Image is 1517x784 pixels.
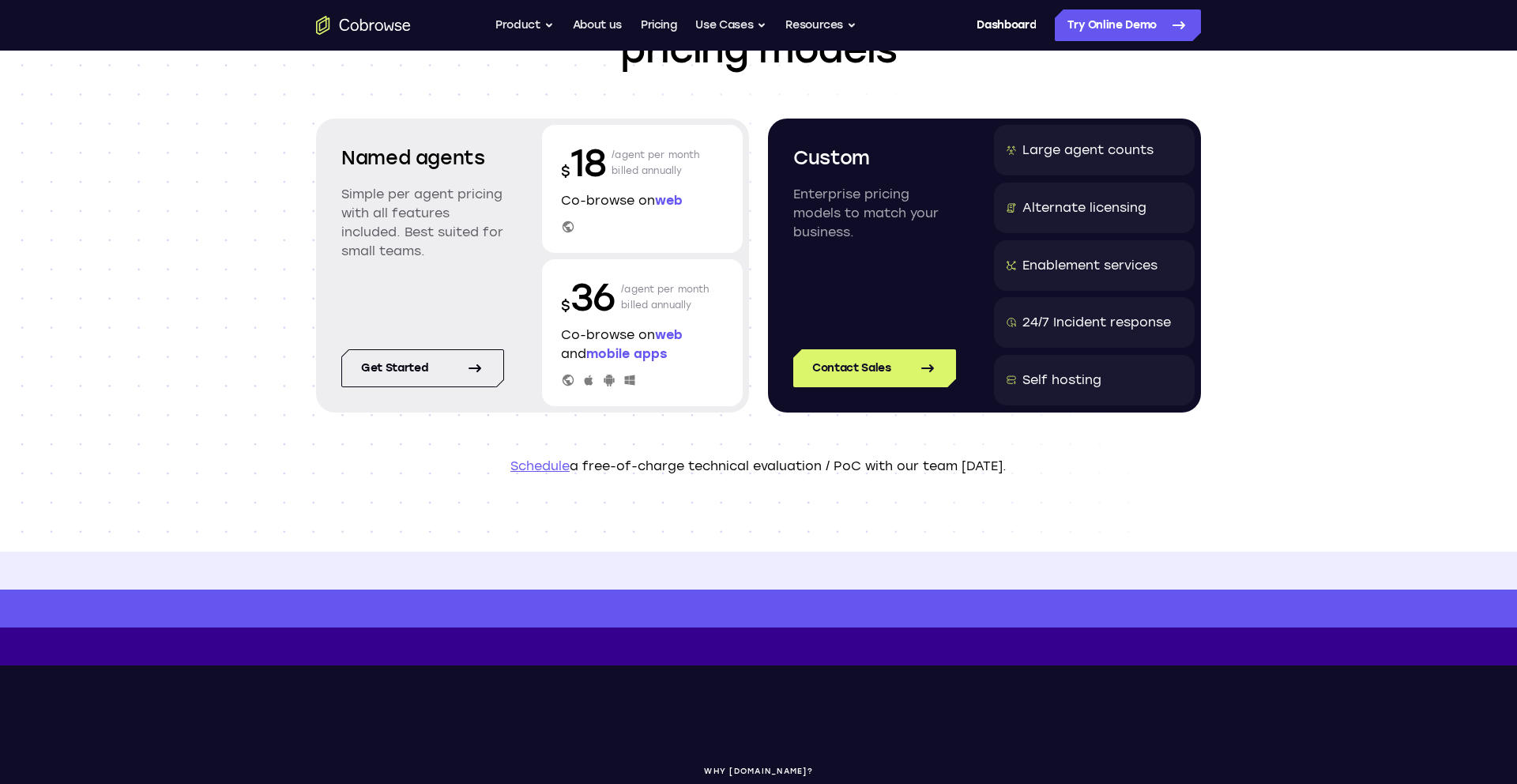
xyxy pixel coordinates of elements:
p: Simple per agent pricing with all features included. Best suited for small teams. [341,185,504,261]
p: WHY [DOMAIN_NAME]? [316,767,1201,776]
span: mobile apps [586,346,667,361]
p: 36 [561,272,615,322]
p: Co-browse on [561,191,724,210]
div: Alternate licensing [1022,198,1146,217]
p: /agent per month billed annually [612,138,700,188]
a: Dashboard [977,9,1036,41]
p: Enterprise pricing models to match your business. [793,185,956,242]
h2: Custom [793,144,956,172]
div: Large agent counts [1022,141,1154,160]
p: Co-browse on and [561,326,724,364]
p: /agent per month billed annually [621,272,710,322]
a: Schedule [510,458,570,473]
a: Go to the home page [316,16,411,35]
a: About us [573,9,622,41]
button: Resources [785,9,856,41]
a: Pricing [641,9,677,41]
span: $ [561,163,570,180]
div: Enablement services [1022,256,1158,275]
button: Product [495,9,554,41]
span: web [655,327,683,342]
h2: Named agents [341,144,504,172]
a: Get started [341,349,504,387]
p: a free-of-charge technical evaluation / PoC with our team [DATE]. [316,457,1201,476]
a: Contact Sales [793,349,956,387]
span: $ [561,297,570,315]
div: 24/7 Incident response [1022,313,1171,332]
p: 18 [561,138,605,188]
a: Try Online Demo [1055,9,1201,41]
div: Self hosting [1022,371,1101,390]
span: web [655,193,683,208]
button: Use Cases [695,9,766,41]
